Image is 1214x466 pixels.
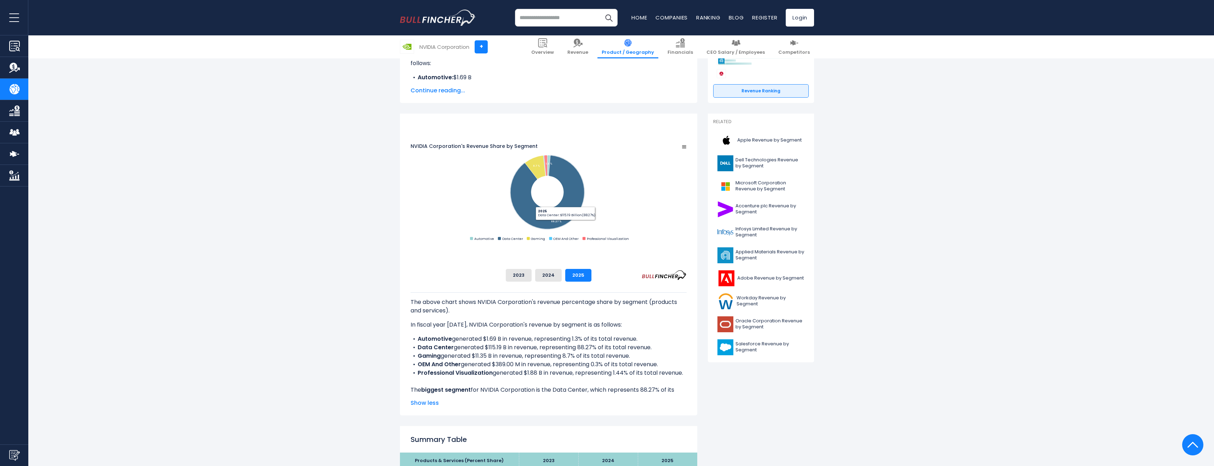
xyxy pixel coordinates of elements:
[717,270,735,286] img: ADBE logo
[546,162,552,165] tspan: 1.3 %
[411,343,687,352] li: generated $115.19 B in revenue, representing 88.27% of its total revenue.
[717,201,733,217] img: ACN logo
[717,316,733,332] img: ORCL logo
[717,247,733,263] img: AMAT logo
[411,298,687,315] p: The above chart shows NVIDIA Corporation's revenue percentage share by segment (products and serv...
[411,335,687,343] li: generated $1.69 B in revenue, representing 1.3% of its total revenue.
[502,236,523,241] text: Data Center
[418,352,441,360] b: Gaming
[717,339,733,355] img: CRM logo
[411,399,687,407] span: Show less
[696,14,720,21] a: Ranking
[717,155,733,171] img: DELL logo
[411,352,687,360] li: generated $11.35 B in revenue, representing 8.7% of its total revenue.
[735,203,804,215] span: Accenture plc Revenue by Segment
[631,14,647,21] a: Home
[713,338,809,357] a: Salesforce Revenue by Segment
[717,224,733,240] img: INFY logo
[717,178,733,194] img: MSFT logo
[717,293,734,309] img: WDAY logo
[400,10,476,26] a: Go to homepage
[778,50,810,56] span: Competitors
[421,386,471,394] b: biggest segment
[400,10,476,26] img: bullfincher logo
[735,157,804,169] span: Dell Technologies Revenue by Segment
[411,51,687,68] p: In fiscal year [DATE], NVIDIA Corporation's revenue by segment (products & services) are as follows:
[527,35,558,58] a: Overview
[702,35,769,58] a: CEO Salary / Employees
[563,35,592,58] a: Revenue
[553,236,579,241] text: OEM And Other
[411,360,687,369] li: generated $389.00 M in revenue, representing 0.3% of its total revenue.
[663,35,697,58] a: Financials
[400,40,414,53] img: NVDA logo
[713,269,809,288] a: Adobe Revenue by Segment
[418,343,454,351] b: Data Center
[717,56,726,65] img: Applied Materials competitors logo
[713,131,809,150] a: Apple Revenue by Segment
[752,14,777,21] a: Register
[411,122,687,263] svg: NVIDIA Corporation's Revenue Share by Segment
[418,335,452,343] b: Automotive
[551,220,562,223] tspan: 88.27 %
[419,43,469,51] div: NVIDIA Corporation
[668,50,693,56] span: Financials
[706,50,765,56] span: CEO Salary / Employees
[533,164,540,167] tspan: 8.7 %
[565,269,591,282] button: 2025
[418,369,493,377] b: Professional Visualization
[713,292,809,311] a: Workday Revenue by Segment
[531,236,545,241] text: Gaming
[713,84,809,98] a: Revenue Ranking
[713,315,809,334] a: Oracle Corporation Revenue by Segment
[655,14,688,21] a: Companies
[602,50,654,56] span: Product / Geography
[735,341,804,353] span: Salesforce Revenue by Segment
[717,132,735,148] img: AAPL logo
[735,318,804,330] span: Oracle Corporation Revenue by Segment
[713,246,809,265] a: Applied Materials Revenue by Segment
[786,9,814,27] a: Login
[475,40,488,53] a: +
[729,14,744,21] a: Blog
[735,226,804,238] span: Infosys Limited Revenue by Segment
[418,360,461,368] b: OEM And Other
[737,275,804,281] span: Adobe Revenue by Segment
[418,73,453,81] b: Automotive:
[774,35,814,58] a: Competitors
[735,180,804,192] span: Microsoft Corporation Revenue by Segment
[411,143,538,150] tspan: NVIDIA Corporation's Revenue Share by Segment
[717,69,726,78] img: Broadcom competitors logo
[713,200,809,219] a: Accenture plc Revenue by Segment
[597,35,658,58] a: Product / Geography
[713,223,809,242] a: Infosys Limited Revenue by Segment
[713,154,809,173] a: Dell Technologies Revenue by Segment
[600,9,618,27] button: Search
[411,292,687,420] div: The for NVIDIA Corporation is the Data Center, which represents 88.27% of its total revenue. The ...
[531,50,554,56] span: Overview
[411,369,687,377] li: generated $1.88 B in revenue, representing 1.44% of its total revenue.
[506,269,532,282] button: 2023
[737,295,804,307] span: Workday Revenue by Segment
[713,177,809,196] a: Microsoft Corporation Revenue by Segment
[713,119,809,125] p: Related
[737,137,802,143] span: Apple Revenue by Segment
[535,269,562,282] button: 2024
[411,86,687,95] span: Continue reading...
[735,249,804,261] span: Applied Materials Revenue by Segment
[411,73,687,82] li: $1.69 B
[474,236,494,241] text: Automotive
[411,434,687,445] h2: Summary Table
[411,321,687,329] p: In fiscal year [DATE], NVIDIA Corporation's revenue by segment is as follows:
[587,236,629,241] text: Professional Visualization
[567,50,588,56] span: Revenue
